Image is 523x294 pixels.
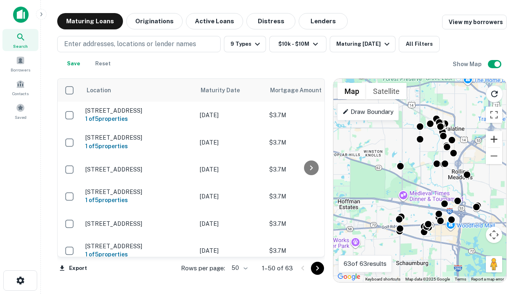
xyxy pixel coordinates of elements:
p: [STREET_ADDRESS] [85,220,192,227]
p: [DATE] [200,219,261,228]
th: Maturity Date [196,79,265,102]
button: Show street map [337,83,366,99]
button: Originations [126,13,183,29]
span: Search [13,43,28,49]
button: Toggle fullscreen view [486,107,502,123]
p: [STREET_ADDRESS] [85,107,192,114]
button: Distress [246,13,295,29]
a: Search [2,29,38,51]
button: $10k - $10M [269,36,326,52]
p: [STREET_ADDRESS] [85,243,192,250]
p: [STREET_ADDRESS] [85,188,192,196]
p: Rows per page: [181,263,225,273]
button: Active Loans [186,13,243,29]
th: Location [81,79,196,102]
img: capitalize-icon.png [13,7,29,23]
p: 1–50 of 63 [262,263,293,273]
p: [DATE] [200,165,261,174]
button: Reset [90,56,116,72]
button: Go to next page [311,262,324,275]
a: Borrowers [2,53,38,75]
p: $3.7M [269,219,351,228]
a: Report a map error [471,277,504,281]
a: Saved [2,100,38,122]
div: 50 [228,262,249,274]
p: [DATE] [200,111,261,120]
th: Mortgage Amount [265,79,355,102]
span: Map data ©2025 Google [405,277,450,281]
p: [STREET_ADDRESS] [85,134,192,141]
button: Reload search area [486,85,503,102]
p: Enter addresses, locations or lender names [64,39,196,49]
p: [DATE] [200,138,261,147]
button: Export [57,262,89,274]
p: $3.7M [269,138,351,147]
img: Google [335,272,362,282]
div: 0 0 [333,79,506,282]
a: Open this area in Google Maps (opens a new window) [335,272,362,282]
p: $3.7M [269,165,351,174]
span: Contacts [12,90,29,97]
button: Zoom in [486,131,502,147]
span: Maturity Date [201,85,250,95]
a: Terms (opens in new tab) [455,277,466,281]
button: Keyboard shortcuts [365,276,400,282]
h6: 1 of 5 properties [85,114,192,123]
span: Location [86,85,111,95]
a: View my borrowers [442,15,507,29]
h6: 1 of 5 properties [85,196,192,205]
p: [DATE] [200,246,261,255]
button: Maturing [DATE] [330,36,396,52]
button: Save your search to get updates of matches that match your search criteria. [60,56,87,72]
span: Borrowers [11,67,30,73]
span: Saved [15,114,27,120]
h6: Show Map [453,60,483,69]
button: Lenders [299,13,348,29]
button: 9 Types [224,36,266,52]
iframe: Chat Widget [482,203,523,242]
p: $3.7M [269,192,351,201]
p: $3.7M [269,246,351,255]
p: $3.7M [269,111,351,120]
button: Maturing Loans [57,13,123,29]
p: [DATE] [200,192,261,201]
p: [STREET_ADDRESS] [85,166,192,173]
p: Draw Boundary [342,107,393,117]
button: Show satellite imagery [366,83,407,99]
button: Zoom out [486,148,502,164]
button: Drag Pegman onto the map to open Street View [486,256,502,272]
a: Contacts [2,76,38,98]
div: Maturing [DATE] [336,39,392,49]
span: Mortgage Amount [270,85,332,95]
p: 63 of 63 results [344,259,387,269]
button: Enter addresses, locations or lender names [57,36,221,52]
h6: 1 of 5 properties [85,142,192,151]
button: All Filters [399,36,440,52]
h6: 1 of 5 properties [85,250,192,259]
